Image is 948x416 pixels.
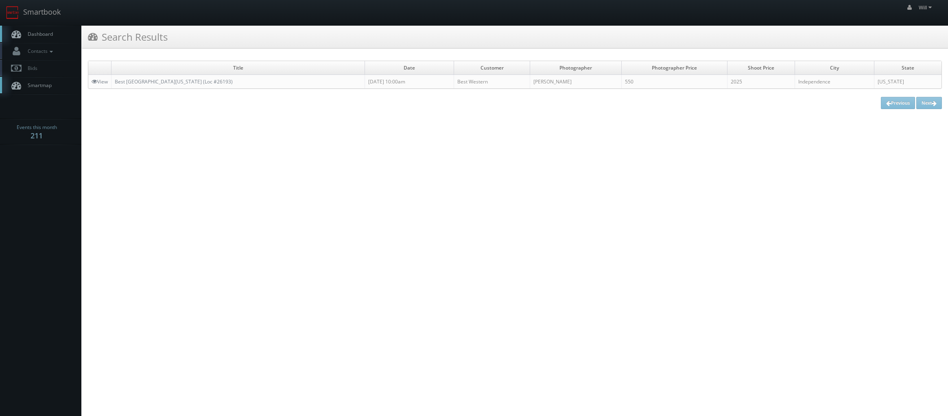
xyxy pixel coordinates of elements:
[24,82,52,89] span: Smartmap
[92,78,108,85] a: View
[874,61,941,75] td: State
[622,75,727,89] td: 550
[919,4,934,11] span: Will
[530,61,621,75] td: Photographer
[530,75,621,89] td: [PERSON_NAME]
[31,131,43,140] strong: 211
[24,65,37,72] span: Bids
[88,30,168,44] h3: Search Results
[111,61,365,75] td: Title
[24,31,53,37] span: Dashboard
[365,75,454,89] td: [DATE] 10:00am
[874,75,941,89] td: [US_STATE]
[365,61,454,75] td: Date
[795,75,874,89] td: Independence
[454,61,530,75] td: Customer
[6,6,19,19] img: smartbook-logo.png
[115,78,233,85] a: Best [GEOGRAPHIC_DATA][US_STATE] (Loc #26193)
[454,75,530,89] td: Best Western
[622,61,727,75] td: Photographer Price
[727,75,795,89] td: 2025
[727,61,795,75] td: Shoot Price
[24,48,55,55] span: Contacts
[17,123,57,131] span: Events this month
[795,61,874,75] td: City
